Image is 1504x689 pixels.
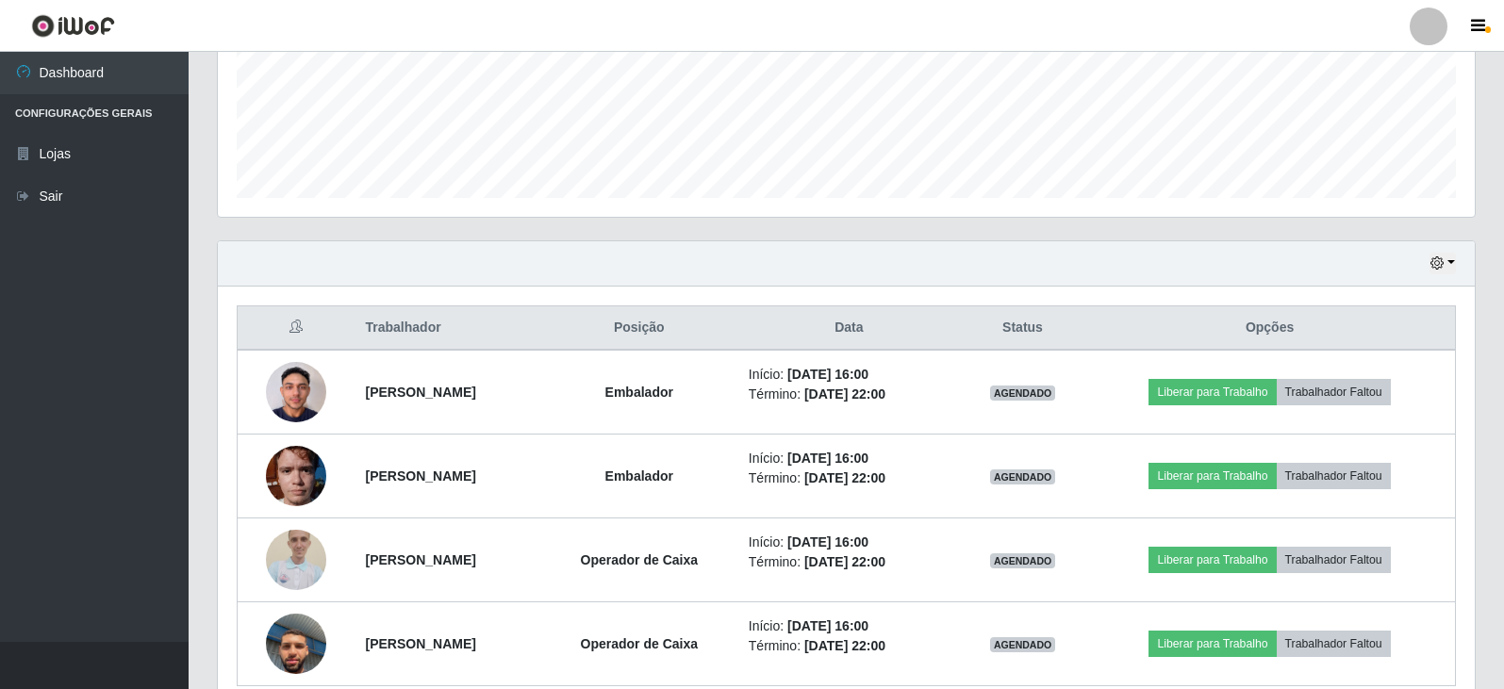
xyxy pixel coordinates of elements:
[1277,463,1391,489] button: Trabalhador Faltou
[1149,379,1276,405] button: Liberar para Trabalho
[366,468,476,484] strong: [PERSON_NAME]
[581,636,699,651] strong: Operador de Caixa
[355,306,541,351] th: Trabalhador
[737,306,961,351] th: Data
[749,636,950,656] li: Término:
[990,469,1056,484] span: AGENDADO
[990,386,1056,401] span: AGENDADO
[1149,631,1276,657] button: Liberar para Trabalho
[605,385,673,400] strong: Embalador
[749,449,950,468] li: Início:
[990,637,1056,652] span: AGENDADO
[749,365,950,385] li: Início:
[804,386,885,402] time: [DATE] 22:00
[366,552,476,567] strong: [PERSON_NAME]
[266,352,326,432] img: 1754834692100.jpeg
[1277,379,1391,405] button: Trabalhador Faltou
[749,552,950,572] li: Término:
[541,306,737,351] th: Posição
[266,519,326,600] img: 1672088363054.jpeg
[749,616,950,636] li: Início:
[1149,463,1276,489] button: Liberar para Trabalho
[366,385,476,400] strong: [PERSON_NAME]
[31,14,115,38] img: CoreUI Logo
[787,618,868,633] time: [DATE] 16:00
[787,534,868,550] time: [DATE] 16:00
[749,533,950,552] li: Início:
[990,553,1056,568] span: AGENDADO
[605,468,673,484] strong: Embalador
[366,636,476,651] strong: [PERSON_NAME]
[787,367,868,382] time: [DATE] 16:00
[804,554,885,569] time: [DATE] 22:00
[787,451,868,466] time: [DATE] 16:00
[1084,306,1455,351] th: Opções
[1277,547,1391,573] button: Trabalhador Faltou
[804,638,885,653] time: [DATE] 22:00
[1149,547,1276,573] button: Liberar para Trabalho
[961,306,1084,351] th: Status
[749,385,950,404] li: Término:
[1277,631,1391,657] button: Trabalhador Faltou
[266,435,326,516] img: 1754441632912.jpeg
[749,468,950,488] li: Término:
[581,552,699,567] strong: Operador de Caixa
[804,470,885,485] time: [DATE] 22:00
